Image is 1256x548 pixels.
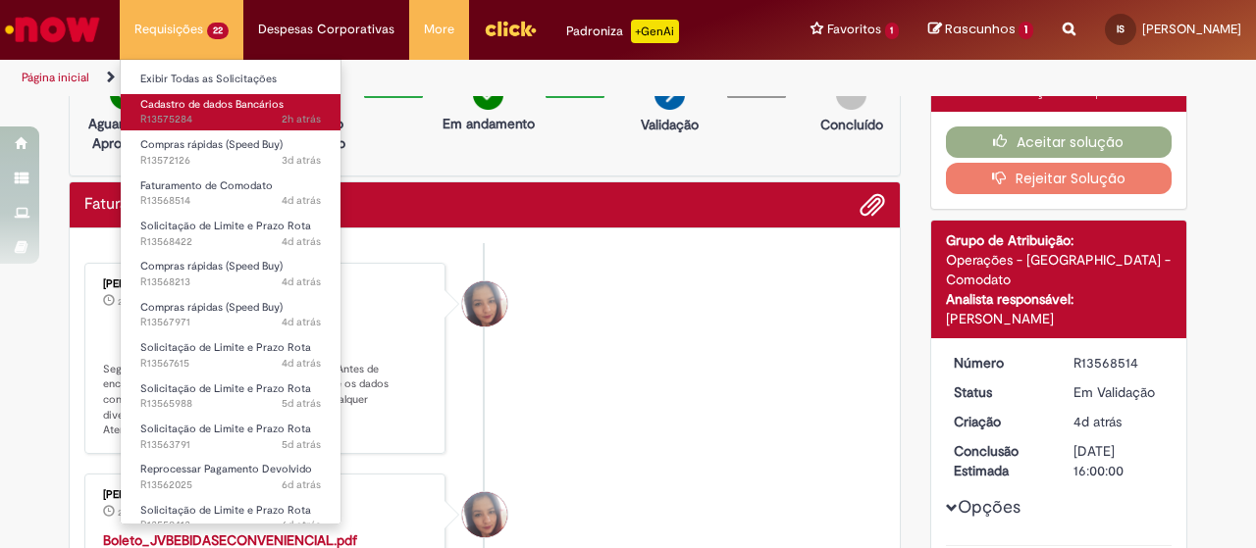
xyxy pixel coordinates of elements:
span: Reprocessar Pagamento Devolvido [140,462,312,476]
a: Aberto R13562025 : Reprocessar Pagamento Devolvido [121,459,340,495]
button: Adicionar anexos [860,192,885,218]
span: Compras rápidas (Speed Buy) [140,300,283,315]
p: +GenAi [631,20,679,43]
span: R13559413 [140,518,321,533]
dt: Criação [939,412,1060,431]
time: 24/09/2025 15:51:36 [282,437,321,452]
time: 23/09/2025 14:39:59 [282,518,321,532]
time: 29/09/2025 09:25:35 [282,112,321,126]
time: 29/09/2025 09:33:56 [118,507,149,519]
span: Faturamento de Comodato [140,178,273,193]
div: Analista responsável: [946,289,1173,309]
span: 3d atrás [282,153,321,168]
div: R13568514 [1073,353,1165,373]
span: Cadastro de dados Bancários [140,97,284,112]
span: 4d atrás [282,356,321,371]
p: Concluído [820,115,883,134]
span: R13572126 [140,153,321,169]
time: 24/09/2025 10:13:14 [282,477,321,492]
a: Aberto R13568514 : Faturamento de Comodato [121,175,340,212]
dt: Conclusão Estimada [939,441,1060,480]
span: Requisições [134,20,203,39]
span: 1 [885,23,900,39]
span: 2h atrás [118,507,149,519]
ul: Trilhas de página [15,60,822,96]
div: [PERSON_NAME] [103,489,430,501]
span: R13567971 [140,315,321,330]
a: Aberto R13568422 : Solicitação de Limite e Prazo Rota [121,216,340,252]
time: 25/09/2025 17:54:34 [282,234,321,249]
time: 25/09/2025 16:48:35 [282,315,321,329]
dt: Status [939,382,1060,402]
div: Grupo de Atribuição: [946,230,1173,250]
div: [PERSON_NAME] [103,278,430,290]
span: Favoritos [827,20,881,39]
span: Compras rápidas (Speed Buy) [140,137,283,152]
span: R13568422 [140,234,321,250]
a: Aberto R13563791 : Solicitação de Limite e Prazo Rota [121,419,340,455]
span: Solicitação de Limite e Prazo Rota [140,422,311,436]
div: Cintia De Castro Loredo [462,492,507,537]
span: R13575284 [140,112,321,127]
span: 5d atrás [282,396,321,411]
span: 22 [207,23,229,39]
time: 25/09/2025 18:15:01 [1073,413,1122,430]
time: 25/09/2025 18:15:03 [282,193,321,208]
div: Operações - [GEOGRAPHIC_DATA] - Comodato [946,250,1173,289]
span: R13562025 [140,477,321,493]
span: Solicitação de Limite e Prazo Rota [140,503,311,518]
button: Rejeitar Solução [946,163,1173,194]
span: Despesas Corporativas [258,20,394,39]
h2: Faturamento de Comodato Histórico de tíquete [84,196,271,214]
span: R13567615 [140,356,321,372]
div: Padroniza [566,20,679,43]
span: 6d atrás [282,477,321,492]
span: IS [1117,23,1125,35]
div: [DATE] 16:00:00 [1073,441,1165,480]
p: Aguardando Aprovação [78,114,173,153]
time: 25/09/2025 17:23:42 [282,274,321,289]
div: Em Validação [1073,382,1165,402]
span: 2h atrás [282,112,321,126]
a: Aberto R13572126 : Compras rápidas (Speed Buy) [121,134,340,171]
a: Aberto R13568213 : Compras rápidas (Speed Buy) [121,256,340,292]
span: More [424,20,454,39]
a: Aberto R13567615 : Solicitação de Limite e Prazo Rota [121,337,340,374]
span: 4d atrás [282,193,321,208]
a: Aberto R13565988 : Solicitação de Limite e Prazo Rota [121,378,340,415]
time: 26/09/2025 17:54:13 [282,153,321,168]
span: Solicitação de Limite e Prazo Rota [140,219,311,233]
a: Aberto R13575284 : Cadastro de dados Bancários [121,94,340,130]
span: 4d atrás [282,274,321,289]
span: R13568213 [140,274,321,290]
span: 6d atrás [282,518,321,532]
img: click_logo_yellow_360x200.png [484,14,537,43]
span: 1 [1019,22,1033,39]
span: [PERSON_NAME] [1142,21,1241,37]
span: Solicitação de Limite e Prazo Rota [140,340,311,355]
span: Rascunhos [945,20,1016,38]
a: Página inicial [22,70,89,85]
span: 4d atrás [282,234,321,249]
a: Exibir Todas as Solicitações [121,69,340,90]
button: Aceitar solução [946,126,1173,158]
dt: Número [939,353,1060,373]
p: Validação [641,115,699,134]
div: 25/09/2025 18:15:01 [1073,412,1165,431]
img: ServiceNow [2,10,103,49]
p: Segue em anexo o boleto conforme solicitado. Antes de encaminhar ao cliente, por gentileza, verif... [103,332,430,438]
a: Aberto R13567971 : Compras rápidas (Speed Buy) [121,297,340,333]
span: Solicitação de Limite e Prazo Rota [140,381,311,396]
time: 25/09/2025 11:05:28 [282,396,321,411]
ul: Requisições [120,59,341,524]
a: Rascunhos [928,21,1033,39]
span: 4d atrás [1073,413,1122,430]
span: R13563791 [140,437,321,453]
span: R13568514 [140,193,321,209]
span: 5d atrás [282,437,321,452]
span: 4d atrás [282,315,321,329]
a: Aberto R13559413 : Solicitação de Limite e Prazo Rota [121,500,340,536]
time: 29/09/2025 09:34:30 [118,296,149,308]
p: Em andamento [443,114,535,133]
div: [PERSON_NAME] [946,309,1173,328]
